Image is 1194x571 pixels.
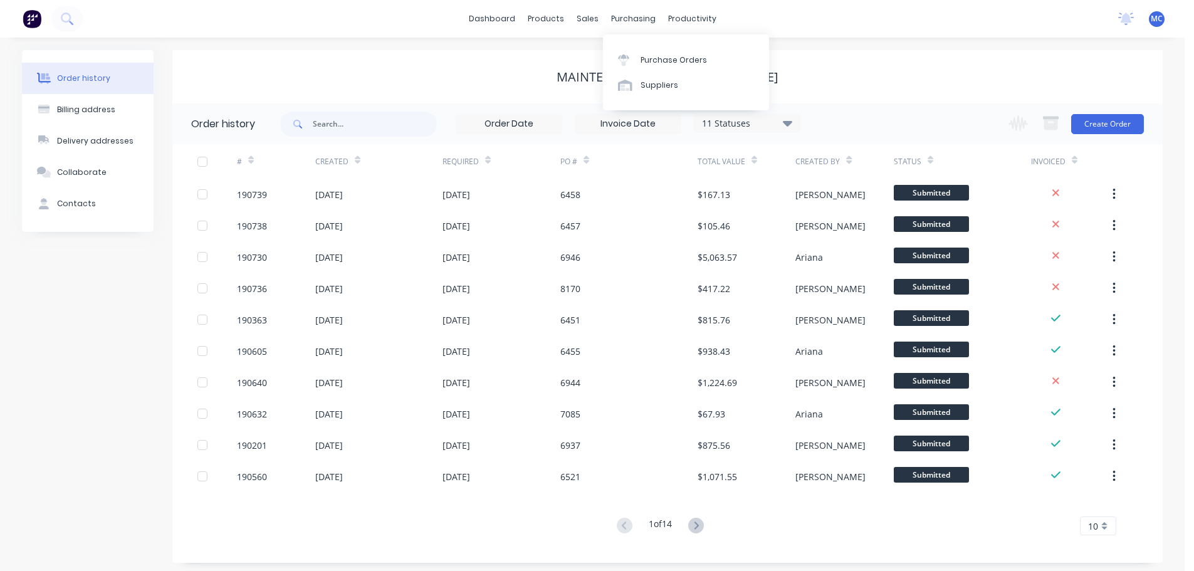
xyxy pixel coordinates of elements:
div: $875.56 [698,439,730,452]
div: $1,224.69 [698,376,737,389]
div: [DATE] [443,470,470,483]
img: Factory [23,9,41,28]
div: Invoiced [1031,144,1109,179]
div: [DATE] [443,188,470,201]
input: Order Date [456,115,562,134]
div: 7085 [560,407,580,421]
button: Order history [22,63,154,94]
div: productivity [662,9,723,28]
div: [DATE] [443,439,470,452]
div: [DATE] [315,313,343,327]
div: [DATE] [443,376,470,389]
div: $105.46 [698,219,730,233]
div: 190632 [237,407,267,421]
div: [DATE] [443,345,470,358]
div: Order history [57,73,110,84]
div: purchasing [605,9,662,28]
input: Invoice Date [575,115,681,134]
div: [PERSON_NAME] [795,470,866,483]
div: [DATE] [315,251,343,264]
div: Contacts [57,198,96,209]
div: 6455 [560,345,580,358]
div: [PERSON_NAME] [795,313,866,327]
span: Submitted [894,467,969,483]
div: Ariana [795,251,823,264]
div: Created By [795,156,840,167]
div: Created By [795,144,893,179]
div: # [237,156,242,167]
a: Suppliers [603,73,769,98]
div: $67.93 [698,407,725,421]
div: [PERSON_NAME] [795,219,866,233]
span: Submitted [894,436,969,451]
div: [DATE] [315,407,343,421]
div: [DATE] [315,439,343,452]
div: Status [894,144,1031,179]
div: PO # [560,144,698,179]
div: [DATE] [315,188,343,201]
span: Submitted [894,310,969,326]
div: $167.13 [698,188,730,201]
div: 190605 [237,345,267,358]
div: [PERSON_NAME] [795,188,866,201]
button: Contacts [22,188,154,219]
div: [DATE] [443,219,470,233]
div: [PERSON_NAME] [795,439,866,452]
div: $938.43 [698,345,730,358]
div: 190736 [237,282,267,295]
div: Maintek Roofing - [PERSON_NAME] [557,70,778,85]
div: Ariana [795,407,823,421]
div: Suppliers [641,80,678,91]
div: Required [443,156,479,167]
div: [DATE] [443,251,470,264]
div: 6457 [560,219,580,233]
button: Delivery addresses [22,125,154,157]
span: Submitted [894,185,969,201]
div: Total Value [698,156,745,167]
div: Created [315,144,443,179]
div: Created [315,156,348,167]
div: 11 Statuses [694,117,800,130]
span: MC [1151,13,1163,24]
div: Delivery addresses [57,135,134,147]
div: 6521 [560,470,580,483]
span: Submitted [894,279,969,295]
div: # [237,144,315,179]
div: Status [894,156,921,167]
div: [PERSON_NAME] [795,282,866,295]
div: products [521,9,570,28]
div: [DATE] [443,407,470,421]
div: [DATE] [315,282,343,295]
div: Required [443,144,560,179]
span: Submitted [894,342,969,357]
iframe: Intercom live chat [1151,528,1181,558]
div: 190640 [237,376,267,389]
div: Total Value [698,144,795,179]
div: 6946 [560,251,580,264]
div: $1,071.55 [698,470,737,483]
button: Billing address [22,94,154,125]
div: [DATE] [315,219,343,233]
div: Ariana [795,345,823,358]
button: Create Order [1071,114,1144,134]
div: 190738 [237,219,267,233]
div: sales [570,9,605,28]
div: 190560 [237,470,267,483]
span: Submitted [894,216,969,232]
div: 190730 [237,251,267,264]
div: [DATE] [443,313,470,327]
div: $815.76 [698,313,730,327]
div: [DATE] [315,345,343,358]
div: PO # [560,156,577,167]
div: Billing address [57,104,115,115]
div: Purchase Orders [641,55,707,66]
span: Submitted [894,373,969,389]
span: 10 [1088,520,1098,533]
input: Search... [313,112,437,137]
div: Invoiced [1031,156,1066,167]
span: Submitted [894,248,969,263]
div: 6937 [560,439,580,452]
a: Purchase Orders [603,47,769,72]
div: Collaborate [57,167,107,178]
div: [PERSON_NAME] [795,376,866,389]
